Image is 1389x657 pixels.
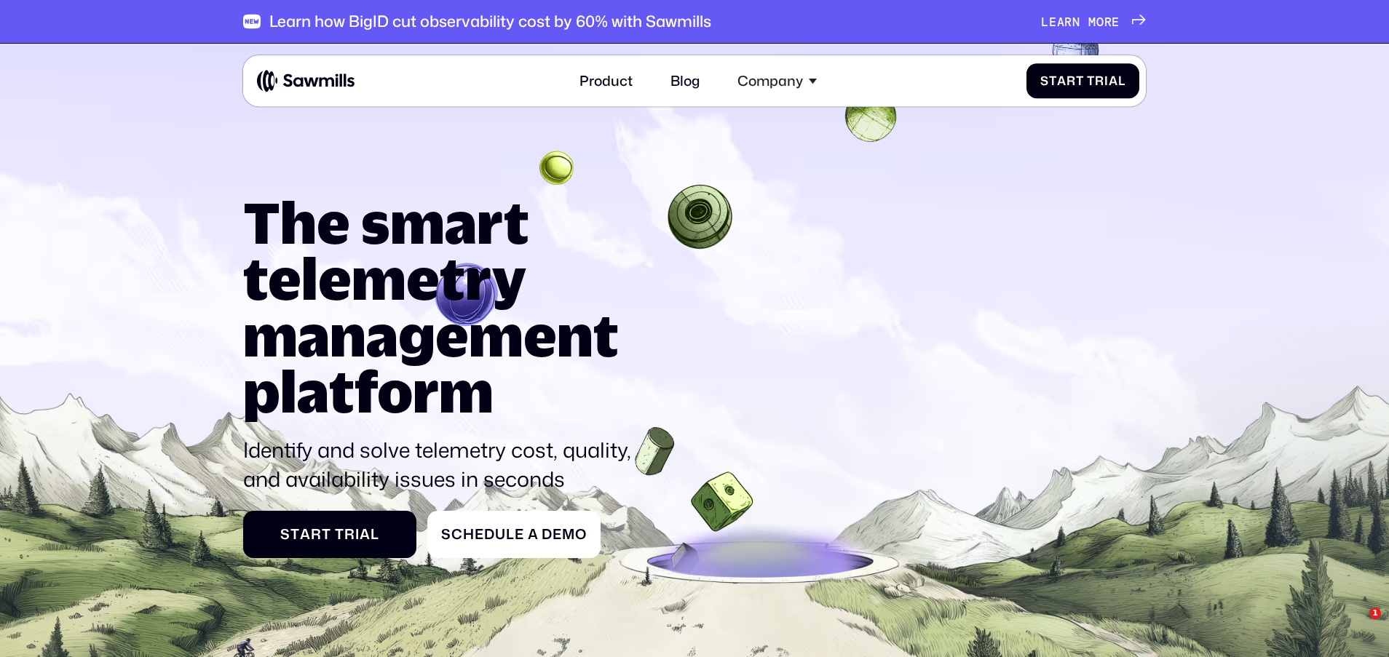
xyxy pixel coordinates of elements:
span: e [515,526,524,543]
span: S [280,526,290,543]
span: n [1072,15,1080,29]
a: StartTrial [243,511,417,559]
span: t [322,526,331,543]
a: Product [569,62,643,99]
span: c [451,526,463,543]
span: e [1112,15,1120,29]
span: m [562,526,575,543]
span: r [1067,73,1076,88]
span: T [335,526,344,543]
span: e [1049,15,1057,29]
span: T [1087,73,1095,88]
span: a [1057,15,1065,29]
span: a [1057,73,1067,88]
span: t [1076,73,1084,88]
a: Blog [660,62,711,99]
span: S [1040,73,1049,88]
span: i [1104,73,1109,88]
span: a [528,526,539,543]
span: a [1109,73,1118,88]
a: StartTrial [1026,63,1139,99]
span: r [311,526,322,543]
span: L [1041,15,1049,29]
div: Learn how BigID cut observability cost by 60% with Sawmills [269,12,711,31]
span: l [1118,73,1125,88]
p: Identify and solve telemetry cost, quality, and availability issues in seconds [243,435,646,493]
span: d [484,526,495,543]
h1: The smart telemetry management platform [243,194,646,419]
span: m [1088,15,1096,29]
div: Company [737,73,803,89]
span: i [355,526,360,543]
span: o [575,526,587,543]
span: e [553,526,562,543]
span: D [542,526,553,543]
span: r [1095,73,1104,88]
span: h [463,526,475,543]
iframe: Intercom live chat [1339,608,1374,642]
span: l [371,526,379,543]
span: t [290,526,300,543]
a: ScheduleaDemo [427,511,601,559]
span: r [1064,15,1072,29]
a: Learnmore [1041,15,1146,29]
span: t [1049,73,1057,88]
span: r [1104,15,1112,29]
span: u [495,526,506,543]
span: a [300,526,311,543]
span: S [441,526,451,543]
span: 1 [1369,608,1381,619]
span: a [360,526,371,543]
span: o [1096,15,1104,29]
span: e [475,526,484,543]
span: r [344,526,355,543]
div: Company [727,62,827,99]
span: l [506,526,515,543]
